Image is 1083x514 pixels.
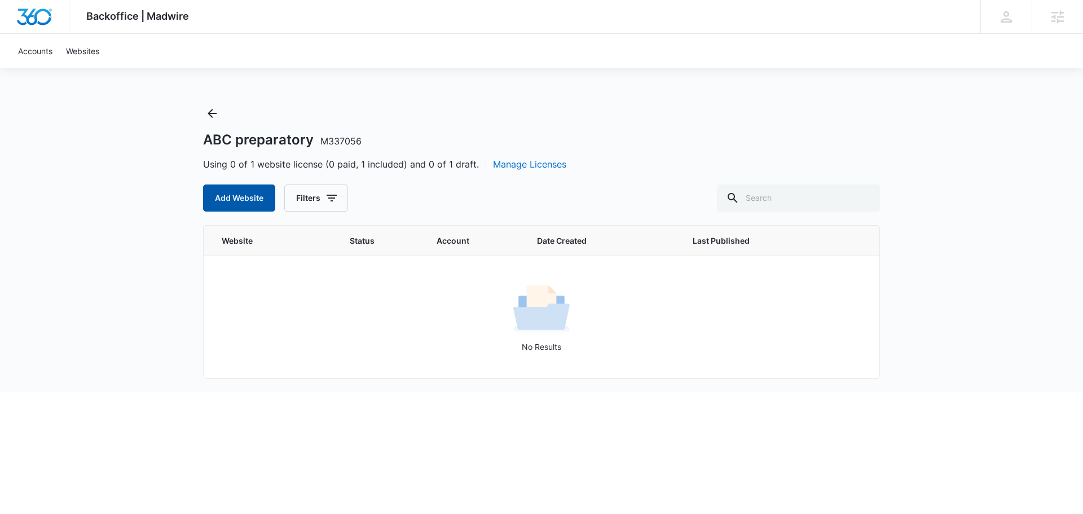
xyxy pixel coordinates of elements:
button: Manage Licenses [493,157,566,171]
a: Websites [59,34,106,68]
span: Status [350,235,410,247]
button: Add Website [203,184,275,212]
a: Accounts [11,34,59,68]
span: Backoffice | Madwire [86,10,189,22]
img: No Results [513,282,570,338]
button: Back [203,104,221,122]
h1: ABC preparatory [203,131,362,148]
span: Website [222,235,306,247]
span: M337056 [320,135,362,147]
span: Account [437,235,510,247]
span: Date Created [537,235,650,247]
p: No Results [204,341,879,353]
button: Filters [284,184,348,212]
span: Last Published [693,235,818,247]
span: Using 0 of 1 website license (0 paid, 1 included) and 0 of 1 draft. [203,157,566,171]
input: Search [717,184,880,212]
